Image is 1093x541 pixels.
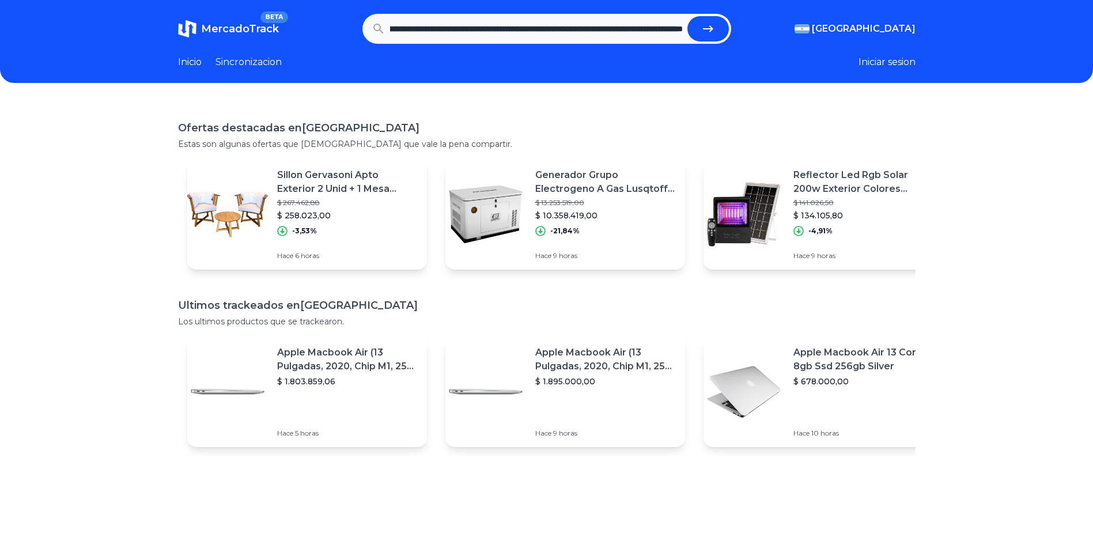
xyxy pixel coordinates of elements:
p: $ 13.253.519,00 [535,198,676,207]
button: Iniciar sesion [858,55,916,69]
p: $ 1.895.000,00 [535,376,676,387]
a: Featured imageGenerador Grupo Electrogeno A Gas Lusqtoff 15 Kva Automatico$ 13.253.519,00$ 10.358... [445,159,685,270]
a: Featured imageApple Macbook Air (13 Pulgadas, 2020, Chip M1, 256 Gb De Ssd, 8 Gb De Ram) - Plata$... [445,336,685,447]
a: Featured imageApple Macbook Air 13 Core I5 8gb Ssd 256gb Silver$ 678.000,00Hace 10 horas [704,336,943,447]
a: MercadoTrackBETA [178,20,279,38]
p: Sillon Gervasoni Apto Exterior 2 Unid + 1 Mesa Ratona [277,168,418,196]
a: Featured imageSillon Gervasoni Apto Exterior 2 Unid + 1 Mesa Ratona$ 267.462,88$ 258.023,00-3,53%... [187,159,427,270]
span: [GEOGRAPHIC_DATA] [812,22,916,36]
span: BETA [260,12,288,23]
h1: Ofertas destacadas en [GEOGRAPHIC_DATA] [178,120,916,136]
img: Featured image [445,174,526,255]
h1: Ultimos trackeados en [GEOGRAPHIC_DATA] [178,297,916,313]
a: Featured imageApple Macbook Air (13 Pulgadas, 2020, Chip M1, 256 Gb De Ssd, 8 Gb De Ram) - Plata$... [187,336,427,447]
img: Featured image [187,351,268,432]
p: -4,91% [808,226,833,236]
img: Featured image [704,351,784,432]
p: Reflector Led Rgb Solar 200w Exterior Colores Fotocelula [793,168,934,196]
p: $ 267.462,88 [277,198,418,207]
p: Los ultimos productos que se trackearon. [178,316,916,327]
p: Estas son algunas ofertas que [DEMOGRAPHIC_DATA] que vale la pena compartir. [178,138,916,150]
span: MercadoTrack [201,22,279,35]
p: Apple Macbook Air (13 Pulgadas, 2020, Chip M1, 256 Gb De Ssd, 8 Gb De Ram) - Plata [277,346,418,373]
p: Hace 9 horas [793,251,934,260]
p: $ 258.023,00 [277,210,418,221]
p: -21,84% [550,226,580,236]
a: Featured imageReflector Led Rgb Solar 200w Exterior Colores Fotocelula$ 141.026,50$ 134.105,80-4,... [704,159,943,270]
img: Featured image [704,174,784,255]
p: Hace 10 horas [793,429,934,438]
button: [GEOGRAPHIC_DATA] [795,22,916,36]
img: Argentina [795,24,810,33]
p: Hace 5 horas [277,429,418,438]
p: $ 134.105,80 [793,210,934,221]
img: Featured image [445,351,526,432]
p: -3,53% [292,226,317,236]
p: Apple Macbook Air (13 Pulgadas, 2020, Chip M1, 256 Gb De Ssd, 8 Gb De Ram) - Plata [535,346,676,373]
p: $ 678.000,00 [793,376,934,387]
img: MercadoTrack [178,20,196,38]
p: $ 1.803.859,06 [277,376,418,387]
p: Apple Macbook Air 13 Core I5 8gb Ssd 256gb Silver [793,346,934,373]
p: Generador Grupo Electrogeno A Gas Lusqtoff 15 Kva Automatico [535,168,676,196]
p: $ 141.026,50 [793,198,934,207]
p: Hace 9 horas [535,429,676,438]
p: $ 10.358.419,00 [535,210,676,221]
p: Hace 9 horas [535,251,676,260]
a: Inicio [178,55,202,69]
a: Sincronizacion [215,55,282,69]
p: Hace 6 horas [277,251,418,260]
img: Featured image [187,174,268,255]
